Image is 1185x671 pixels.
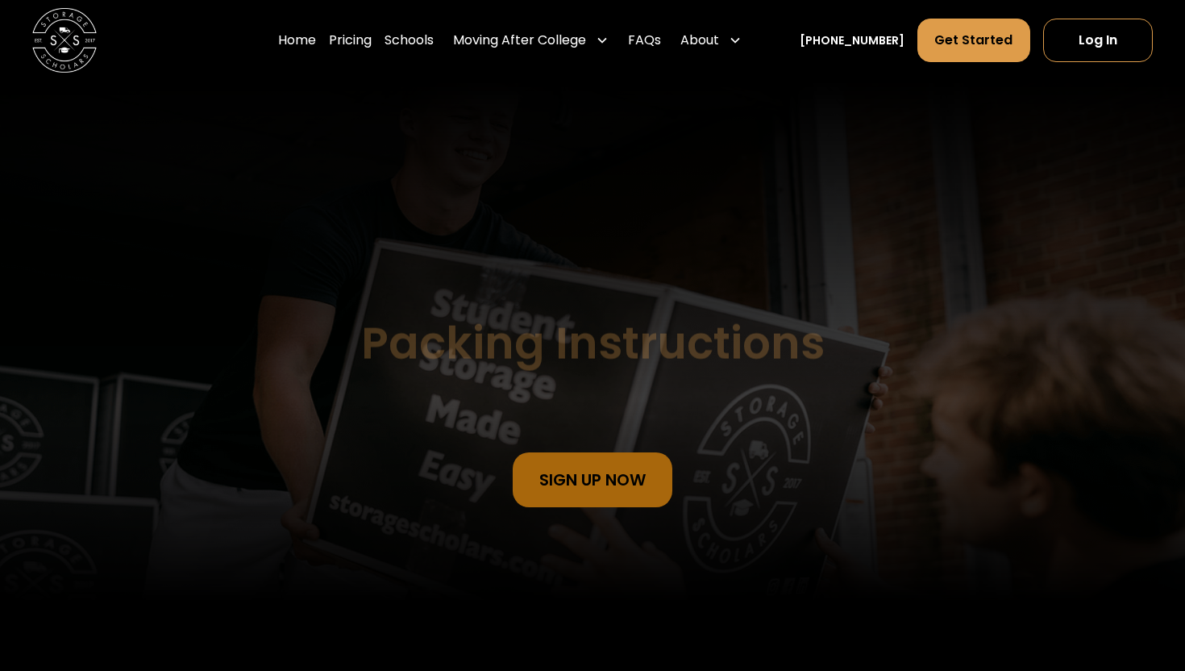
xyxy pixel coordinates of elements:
[1043,19,1153,62] a: Log In
[628,18,661,63] a: FAQs
[513,452,671,507] a: sign Up Now
[278,18,316,63] a: Home
[361,319,825,368] h1: Packing Instructions
[680,31,719,50] div: About
[385,18,434,63] a: Schools
[453,31,586,50] div: Moving After College
[674,18,748,63] div: About
[917,19,1029,62] a: Get Started
[539,472,647,488] div: sign Up Now
[329,18,372,63] a: Pricing
[447,18,615,63] div: Moving After College
[800,32,904,49] a: [PHONE_NUMBER]
[32,8,97,73] img: Storage Scholars main logo
[32,8,97,73] a: home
